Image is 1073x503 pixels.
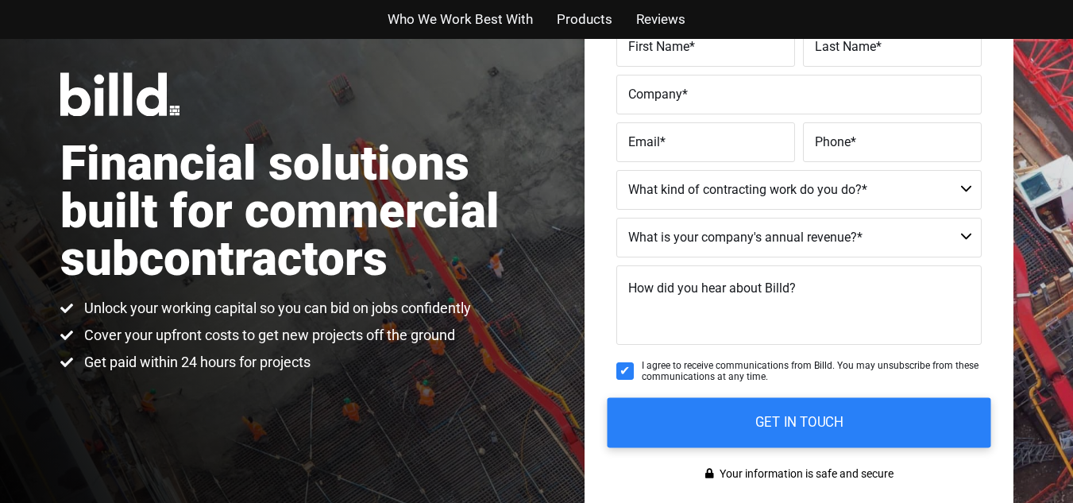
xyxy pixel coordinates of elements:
span: Cover your upfront costs to get new projects off the ground [80,326,455,345]
span: Last Name [815,38,876,53]
span: How did you hear about Billd? [628,281,796,296]
span: Company [628,86,682,101]
span: Phone [815,133,851,149]
h1: Financial solutions built for commercial subcontractors [60,140,537,283]
a: Reviews [636,8,685,31]
input: I agree to receive communications from Billd. You may unsubscribe from these communications at an... [616,362,634,380]
span: First Name [628,38,689,53]
a: Who We Work Best With [388,8,533,31]
span: Unlock your working capital so you can bid on jobs confidently [80,299,471,318]
a: Products [557,8,612,31]
input: GET IN TOUCH [607,397,990,447]
span: I agree to receive communications from Billd. You may unsubscribe from these communications at an... [642,360,982,383]
span: Email [628,133,660,149]
span: Your information is safe and secure [716,462,894,486]
span: Get paid within 24 hours for projects [80,353,311,372]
